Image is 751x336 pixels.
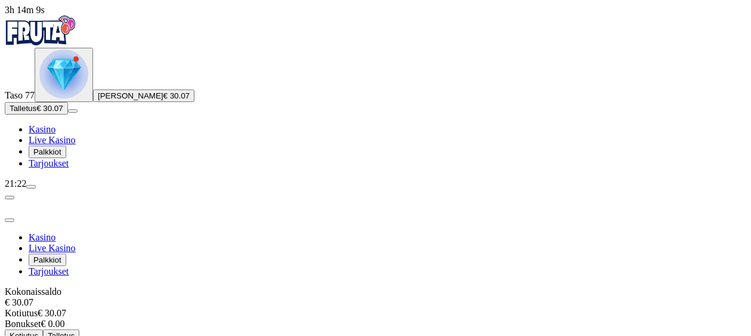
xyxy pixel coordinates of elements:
[5,196,14,199] button: chevron-left icon
[5,37,76,47] a: Fruta
[5,319,746,329] div: € 0.00
[29,254,66,266] button: Palkkiot
[10,104,36,113] span: Talletus
[5,286,746,308] div: Kokonaissaldo
[35,48,93,102] button: level unlocked
[29,232,55,242] a: Kasino
[33,255,61,264] span: Palkkiot
[93,90,194,102] button: [PERSON_NAME]€ 30.07
[5,178,26,189] span: 21:22
[29,158,69,168] a: Tarjoukset
[36,104,63,113] span: € 30.07
[5,90,35,100] span: Taso 77
[26,185,36,189] button: menu
[39,50,88,98] img: level unlocked
[68,109,78,113] button: menu
[5,16,746,169] nav: Primary
[5,297,746,308] div: € 30.07
[33,147,61,156] span: Palkkiot
[5,124,746,169] nav: Main menu
[29,135,76,145] a: Live Kasino
[5,102,68,115] button: Talletusplus icon€ 30.07
[29,124,55,134] a: Kasino
[29,266,69,276] a: Tarjoukset
[163,91,190,100] span: € 30.07
[5,16,76,45] img: Fruta
[5,308,38,318] span: Kotiutus
[5,232,746,277] nav: Main menu
[5,5,45,15] span: user session time
[29,243,76,253] a: Live Kasino
[5,308,746,319] div: € 30.07
[5,218,14,222] button: close
[98,91,163,100] span: [PERSON_NAME]
[5,319,41,329] span: Bonukset
[29,146,66,158] button: Palkkiot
